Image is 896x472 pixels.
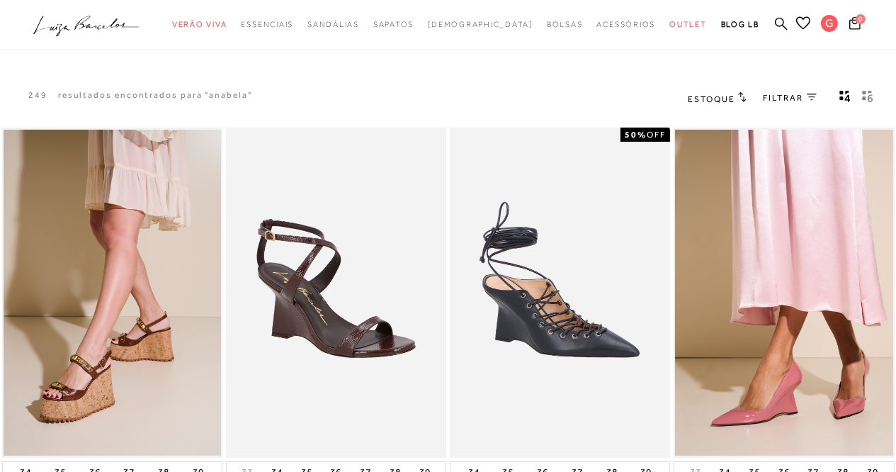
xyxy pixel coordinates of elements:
: resultados encontrados para "anabela" [58,89,252,101]
span: Estoque [688,94,735,104]
span: Essenciais [242,20,294,28]
a: categoryNavScreenReaderText [172,11,227,38]
button: 0 [845,16,865,35]
span: FILTRAR [764,92,803,104]
button: G [815,14,845,36]
p: 249 [28,89,47,101]
span: 0 [856,14,866,24]
span: Verão Viva [172,20,227,28]
span: Sandálias [307,20,359,28]
img: SANDÁLIA ANABELA EM COURO VERNIZ CAFÉ [227,130,445,456]
img: SANDÁLIA ANABELA EM COURO CAFÉ COM SALTO EM CORTIÇA E APLICAÇÕES METALIZADAS [4,130,221,456]
a: noSubCategoriesText [428,11,533,38]
a: BLOG LB [721,11,759,38]
img: SCARPIN DE TIRAS TRANÇADAS EM COURO PRETO E AMARRAÇÃO NO TORNOZELO [451,130,669,456]
span: Bolsas [547,20,583,28]
a: categoryNavScreenReaderText [242,11,294,38]
span: Outlet [669,20,707,28]
span: OFF [647,130,666,140]
span: Sapatos [373,20,414,28]
span: BLOG LB [721,20,759,28]
a: categoryNavScreenReaderText [307,11,359,38]
button: Mostrar 4 produtos por linha [835,89,855,108]
span: Acessórios [597,20,656,28]
a: categoryNavScreenReaderText [597,11,656,38]
a: categoryNavScreenReaderText [669,11,707,38]
span: G [821,15,838,32]
span: [DEMOGRAPHIC_DATA] [428,20,533,28]
a: categoryNavScreenReaderText [547,11,583,38]
img: SCARPIN EM VERNIZ ROSA QUARTZO COM SALTO ANABELA [675,130,892,456]
button: gridText6Desc [858,89,878,108]
strong: 50% [625,130,647,140]
a: categoryNavScreenReaderText [373,11,414,38]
